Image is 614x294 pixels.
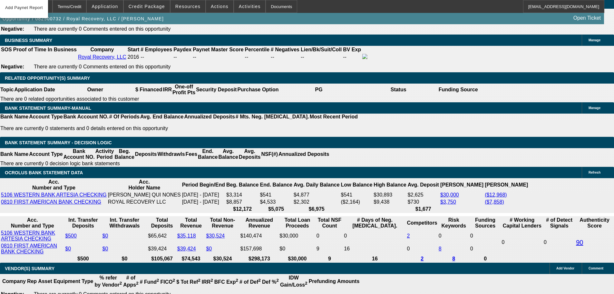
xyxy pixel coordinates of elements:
[218,148,238,160] th: Avg. Balance
[234,0,266,13] button: Activities
[5,38,52,43] span: BUSINESS SUMMARY
[5,76,90,81] span: RELATED OPPORTUNITY(S) SUMMARY
[271,54,299,60] div: --
[63,114,109,120] th: Bank Account NO.
[102,256,147,262] th: $0
[87,0,123,13] button: Application
[470,217,501,229] th: Funding Sources
[65,246,71,251] a: $0
[373,199,406,205] td: $9,438
[176,279,200,285] b: $ Tot Ref
[172,84,196,96] th: One-off Profit Pts
[102,233,108,238] a: $0
[470,243,501,255] td: 0
[177,233,196,238] a: $35,118
[407,217,438,229] th: Competitors
[438,217,469,229] th: Risk Keywords
[571,13,603,24] a: Open Ticket
[5,4,43,12] span: Add Paynet Report
[259,179,292,191] th: End. Balance
[226,192,259,198] td: $3,314
[245,54,269,60] div: --
[421,256,424,261] a: 2
[439,246,442,251] a: 8
[316,256,343,262] th: 9
[279,243,315,255] td: $0
[95,148,114,160] th: Activity Period
[576,217,613,229] th: Authenticity Score
[182,192,225,198] td: [DATE] - [DATE]
[300,54,342,61] td: --
[182,179,225,191] th: Period Begin/End
[341,179,373,191] th: Low Balance
[452,256,455,261] a: 8
[470,230,501,242] td: 0
[65,233,77,238] a: $500
[556,267,574,270] span: Add Vendor
[140,279,159,285] b: # Fund
[438,230,469,242] td: 0
[78,54,126,60] a: Royal Recovery, LLC
[182,199,225,205] td: [DATE] - [DATE]
[5,266,54,271] span: VENDOR(S) SUMMARY
[485,192,507,198] a: ($12,968)
[344,256,406,262] th: 16
[108,199,181,205] td: ROYAL RECOVERY LLC
[38,279,93,284] b: Asset Equipment Type
[240,256,279,262] th: $298,173
[259,192,292,198] td: $541
[92,4,118,9] span: Application
[1,179,107,191] th: Acc. Number and Type
[206,233,225,238] a: $30,524
[589,106,600,110] span: Manage
[29,114,63,120] th: Account Type
[343,47,361,52] b: BV Exp
[114,148,134,160] th: Beg. Balance
[148,256,176,262] th: $105,067
[240,233,278,239] div: $140,474
[276,278,278,283] sup: 2
[0,126,358,131] p: There are currently 0 statements and 0 details entered on this opportunity
[344,217,406,229] th: # Days of Neg. [MEDICAL_DATA].
[305,281,307,286] sup: 2
[293,192,340,198] td: $4,877
[407,243,438,255] td: 0
[279,217,315,229] th: Total Loan Proceeds
[502,239,505,245] span: 0
[279,256,315,262] th: $30,000
[161,279,175,285] b: FICO
[177,246,196,251] a: $39,424
[135,148,157,160] th: Deposits
[1,46,12,53] th: SOS
[214,279,238,285] b: BFC Exp
[341,199,373,205] td: ($2,164)
[202,279,213,285] b: IRR
[210,278,213,283] sup: 2
[259,199,292,205] td: $4,533
[94,275,122,288] b: % refer by Vendor
[543,217,575,229] th: # of Detect Signals
[261,148,278,160] th: NSF(#)
[440,199,456,205] a: $3,750
[440,179,484,191] th: [PERSON_NAME]
[543,230,575,255] td: 0
[206,246,212,251] a: $0
[502,217,543,229] th: # Working Capital Lenders
[226,179,259,191] th: Beg. Balance
[293,199,340,205] td: $2,302
[440,192,459,198] a: $30,000
[226,199,259,205] td: $8,857
[1,217,64,229] th: Acc. Number and Type
[344,243,406,255] td: 16
[309,114,358,120] th: Most Recent Period
[258,278,261,283] sup: 2
[175,4,200,9] span: Resources
[280,275,307,288] b: IDW Gain/Loss
[65,256,101,262] th: $500
[293,206,340,212] th: $6,975
[171,0,205,13] button: Resources
[1,199,101,205] a: 0810 FIRST AMERICAN BANK CHECKING
[407,179,439,191] th: Avg. Deposit
[2,279,26,284] b: Company
[485,199,504,205] a: ($7,858)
